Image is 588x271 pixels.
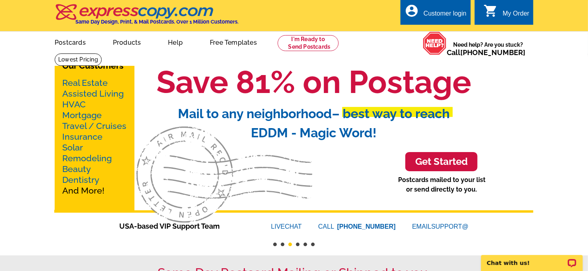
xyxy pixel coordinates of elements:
[318,222,335,231] font: CALL
[483,4,498,18] i: shopping_cart
[281,243,284,246] button: 2 of 6
[288,243,292,246] button: 3 of 6
[155,32,195,51] a: Help
[62,121,126,131] a: Travel / Cruises
[476,246,588,271] iframe: LiveChat chat widget
[62,164,91,174] a: Beauty
[503,10,529,21] div: My Order
[120,221,247,231] span: USA-based VIP Support Team
[337,223,396,230] a: [PHONE_NUMBER]
[332,106,450,121] span: – best way to reach
[271,223,285,230] font: LIVE
[405,152,478,172] a: Get Started
[415,156,468,168] h3: Get Started
[178,106,450,140] span: Mail to any neighborhood EDDM - Magic Word!
[136,127,312,223] img: third-slide.svg
[311,243,315,246] button: 6 of 6
[447,48,525,57] span: Call
[62,110,102,120] a: Mortgage
[75,19,239,25] h4: Same Day Design, Print, & Mail Postcards. Over 1 Million Customers.
[304,243,307,246] button: 5 of 6
[100,32,154,51] a: Products
[62,153,112,163] a: Remodeling
[483,9,529,19] a: shopping_cart My Order
[42,32,99,51] a: Postcards
[62,175,99,185] a: Dentistry
[273,243,277,246] button: 1 of 6
[447,41,529,57] span: Need help? Are you stuck?
[197,32,270,51] a: Free Templates
[95,63,533,101] h1: Save 81% on Postage
[398,175,485,194] p: Postcards mailed to your list or send directly to you.
[431,223,468,230] font: SUPPORT@
[424,10,467,21] div: Customer login
[62,132,103,142] a: Insurance
[62,89,124,99] a: Assisted Living
[423,32,447,55] img: help
[62,77,127,196] p: And More!
[296,243,300,246] button: 4 of 6
[460,48,525,57] a: [PHONE_NUMBER]
[271,223,302,230] a: LIVECHAT
[404,4,419,18] i: account_circle
[62,99,86,109] a: HVAC
[412,223,468,230] a: EMAILSUPPORT@
[55,10,239,25] a: Same Day Design, Print, & Mail Postcards. Over 1 Million Customers.
[62,142,83,152] a: Solar
[404,9,467,19] a: account_circle Customer login
[62,78,108,88] a: Real Estate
